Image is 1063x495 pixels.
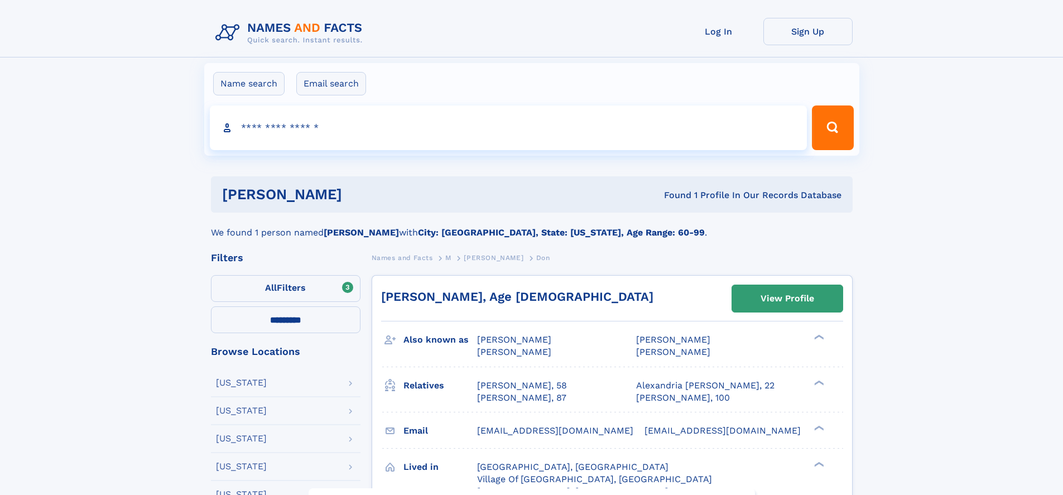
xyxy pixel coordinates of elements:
[636,334,710,345] span: [PERSON_NAME]
[211,275,360,302] label: Filters
[216,462,267,471] div: [US_STATE]
[403,421,477,440] h3: Email
[761,286,814,311] div: View Profile
[381,290,653,304] a: [PERSON_NAME], Age [DEMOGRAPHIC_DATA]
[477,347,551,357] span: [PERSON_NAME]
[812,105,853,150] button: Search Button
[674,18,763,45] a: Log In
[644,425,801,436] span: [EMAIL_ADDRESS][DOMAIN_NAME]
[265,282,277,293] span: All
[477,462,668,472] span: [GEOGRAPHIC_DATA], [GEOGRAPHIC_DATA]
[213,72,285,95] label: Name search
[324,227,399,238] b: [PERSON_NAME]
[811,460,825,468] div: ❯
[211,18,372,48] img: Logo Names and Facts
[536,254,550,262] span: Don
[445,251,451,265] a: M
[477,474,712,484] span: Village Of [GEOGRAPHIC_DATA], [GEOGRAPHIC_DATA]
[211,213,853,239] div: We found 1 person named with .
[477,379,567,392] a: [PERSON_NAME], 58
[372,251,433,265] a: Names and Facts
[464,251,523,265] a: [PERSON_NAME]
[403,376,477,395] h3: Relatives
[296,72,366,95] label: Email search
[222,188,503,201] h1: [PERSON_NAME]
[216,378,267,387] div: [US_STATE]
[763,18,853,45] a: Sign Up
[211,253,360,263] div: Filters
[211,347,360,357] div: Browse Locations
[445,254,451,262] span: M
[477,334,551,345] span: [PERSON_NAME]
[503,189,841,201] div: Found 1 Profile In Our Records Database
[811,424,825,431] div: ❯
[636,379,775,392] a: Alexandria [PERSON_NAME], 22
[216,406,267,415] div: [US_STATE]
[403,330,477,349] h3: Also known as
[811,379,825,386] div: ❯
[464,254,523,262] span: [PERSON_NAME]
[732,285,843,312] a: View Profile
[477,425,633,436] span: [EMAIL_ADDRESS][DOMAIN_NAME]
[403,458,477,477] h3: Lived in
[210,105,807,150] input: search input
[636,347,710,357] span: [PERSON_NAME]
[418,227,705,238] b: City: [GEOGRAPHIC_DATA], State: [US_STATE], Age Range: 60-99
[477,392,566,404] a: [PERSON_NAME], 87
[636,392,730,404] a: [PERSON_NAME], 100
[216,434,267,443] div: [US_STATE]
[811,334,825,341] div: ❯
